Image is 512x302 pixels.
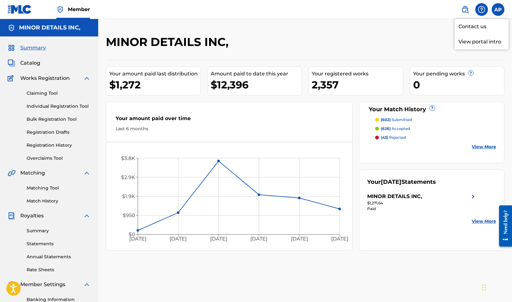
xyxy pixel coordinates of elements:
[121,155,135,161] tspan: $3.8K
[27,116,91,123] a: Bulk Registration Tool
[27,142,91,149] a: Registration History
[430,106,435,111] span: ?
[291,236,308,242] tspan: [DATE]
[27,185,91,191] a: Matching Tool
[20,169,45,177] span: Matching
[472,218,496,225] a: View More
[381,178,401,185] span: [DATE]
[469,193,477,200] img: right chevron icon
[381,117,391,122] span: (602)
[27,129,91,136] a: Registration Drafts
[375,117,496,123] a: (602) submitted
[20,281,65,288] span: Member Settings
[83,212,91,220] img: expand
[250,236,267,242] tspan: [DATE]
[27,198,91,204] a: Match History
[116,125,343,132] div: Last 6 months
[122,193,135,199] tspan: $1.9K
[8,74,16,82] img: Works Registration
[8,44,46,52] a: SummarySummary
[367,193,477,212] a: MINOR DETAILS INC,right chevron icon$1,271.64Paid
[367,178,436,186] div: Your Statements
[109,78,201,92] div: $1,272
[381,135,406,140] p: rejected
[27,90,91,97] a: Claiming Tool
[413,70,504,78] div: Your pending works
[468,70,473,75] span: ?
[478,6,485,13] img: help
[68,6,90,13] span: Member
[20,44,46,52] span: Summary
[109,70,201,78] div: Your amount paid last distribution
[381,117,412,123] p: submitted
[121,174,135,180] tspan: $2.9K
[83,281,91,288] img: expand
[27,267,91,273] a: Rate Sheets
[367,105,496,114] div: Your Match History
[381,126,410,132] p: accepted
[83,74,91,82] img: expand
[367,200,477,206] div: $1,271.64
[106,35,232,49] h2: MINOR DETAILS INC,
[8,281,15,288] img: Member Settings
[123,212,135,218] tspan: $950
[8,5,32,14] img: MLC Logo
[211,78,302,92] div: $12,396
[27,155,91,162] a: Overclaims Tool
[367,206,477,212] div: Paid
[367,193,422,200] div: MINOR DETAILS INC,
[494,201,512,252] iframe: Resource Center
[27,228,91,234] a: Summary
[331,236,348,242] tspan: [DATE]
[20,59,40,67] span: Catalog
[8,212,15,220] img: Royalties
[56,6,64,13] img: Top Rightsholder
[472,144,496,150] a: View More
[459,3,471,16] a: Public Search
[129,236,146,242] tspan: [DATE]
[116,115,343,125] div: Your amount paid over time
[475,3,488,16] div: Help
[455,19,509,34] a: Contact us
[312,78,403,92] div: 2,357
[170,236,187,242] tspan: [DATE]
[129,231,135,237] tspan: $0
[312,70,403,78] div: Your registered works
[461,6,469,13] img: search
[27,103,91,110] a: Individual Registration Tool
[381,135,388,140] span: (43)
[8,59,40,67] a: CatalogCatalog
[375,126,496,132] a: (626) accepted
[27,254,91,260] a: Annual Statements
[455,34,509,49] p: View portal intro
[381,126,391,131] span: (626)
[8,24,15,32] img: Accounts
[19,24,80,31] h5: MINOR DETAILS INC,
[8,44,15,52] img: Summary
[210,236,227,242] tspan: [DATE]
[375,135,496,140] a: (43) rejected
[482,278,486,297] div: Drag
[20,212,44,220] span: Royalties
[480,272,512,302] iframe: Chat Widget
[492,3,504,16] div: User Menu
[211,70,302,78] div: Amount paid to date this year
[8,59,15,67] img: Catalog
[8,169,16,177] img: Matching
[413,78,504,92] div: 0
[20,74,70,82] span: Works Registration
[83,169,91,177] img: expand
[27,241,91,247] a: Statements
